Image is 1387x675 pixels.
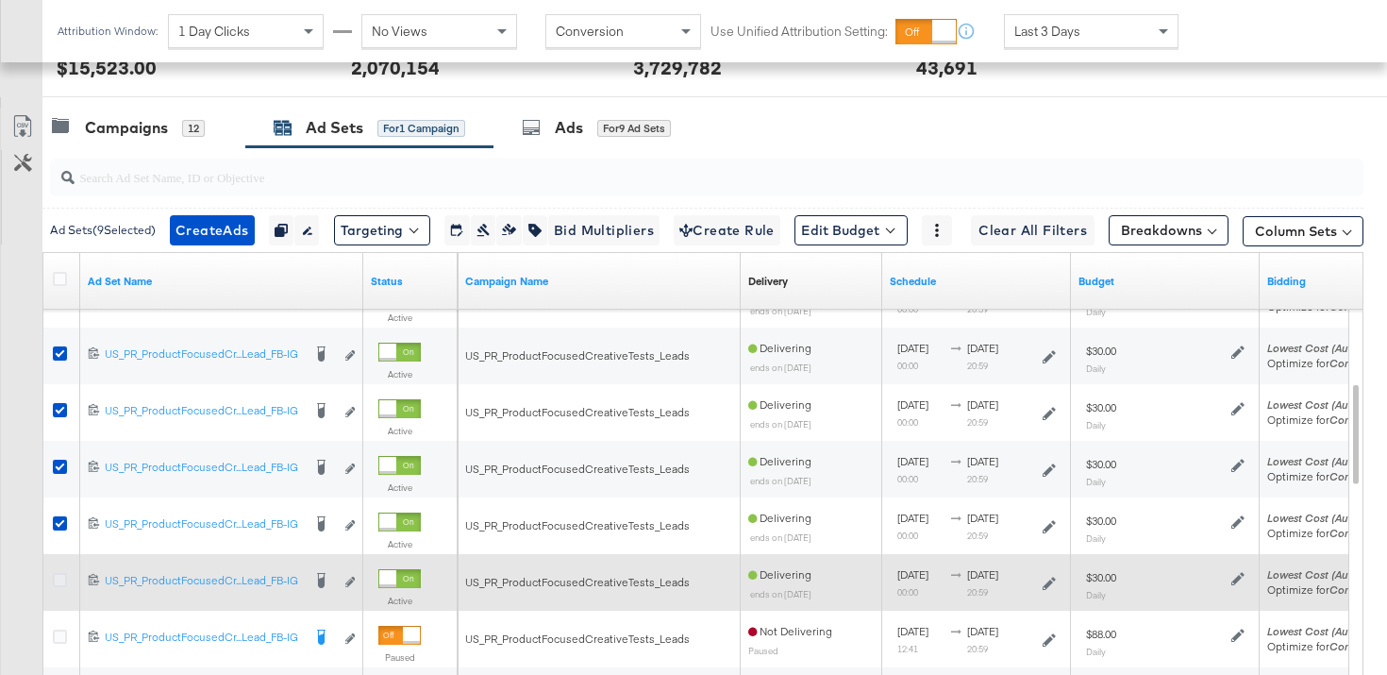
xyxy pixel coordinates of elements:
label: Active [378,538,421,550]
sub: 20:59 [967,360,988,371]
span: [DATE] [967,341,998,355]
div: US_PR_ProductFocusedCr...Lead_FB-IG [105,573,301,588]
div: US_PR_ProductFocusedCr...Lead_FB-IG [105,630,301,645]
a: Shows when your Ad Set is scheduled to deliver. [890,274,1063,289]
sub: ends on [DATE] [750,588,811,599]
div: Ads [555,117,583,139]
label: Paused [378,651,421,664]
span: Delivering [748,567,811,582]
span: [DATE] [897,454,928,468]
button: Edit Budget [794,215,908,245]
sub: ends on [DATE] [750,362,811,373]
span: US_PR_ProductFocusedCreativeTests_Leads [465,632,690,646]
sub: 20:59 [967,530,988,541]
sub: 12:41 [897,643,918,654]
sub: Daily [1086,419,1106,430]
span: [DATE] [967,454,998,468]
div: US_PR_ProductFocusedCr...Lead_FB-IG [105,460,301,475]
sub: 20:59 [967,586,988,598]
label: Active [378,595,421,607]
em: Lowest Cost (Autobid) [1267,511,1379,525]
div: $15,523.00 [57,54,157,81]
span: [DATE] [897,624,928,638]
div: Delivery [748,274,788,289]
button: Clear All Filters [971,215,1095,245]
span: Create Ads [175,219,249,243]
button: Column Sets [1243,216,1363,246]
div: US_PR_ProductFocusedCr...Lead_FB-IG [105,403,301,418]
sub: Daily [1086,646,1106,657]
span: Conversion [556,23,624,40]
div: US_PR_ProductFocusedCr...Lead_FB-IG [105,516,301,532]
span: US_PR_ProductFocusedCreativeTests_Leads [465,462,690,476]
sub: 00:00 [897,530,918,541]
div: $30.00 [1086,514,1116,529]
span: Delivering [748,397,811,412]
a: Reflects the ability of your Ad Set to achieve delivery based on ad states, schedule and budget. [748,274,788,289]
span: US_PR_ProductFocusedCreativeTests_Leads [465,575,690,589]
div: 12 [182,120,205,137]
sub: ends on [DATE] [750,532,811,543]
div: $30.00 [1086,400,1116,415]
button: CreateAds [170,215,255,245]
span: Bid Multipliers [554,219,654,243]
sub: Daily [1086,476,1106,487]
a: US_PR_ProductFocusedCr...Lead_FB-IG [105,460,301,480]
div: $88.00 [1086,627,1116,642]
sub: 20:59 [967,643,988,654]
sub: Daily [1086,532,1106,544]
em: Lowest Cost (Autobid) [1267,341,1379,355]
a: Shows the current budget of Ad Set. [1078,274,1252,289]
div: 43,691 [916,54,978,81]
span: Last 3 Days [1014,23,1080,40]
span: [DATE] [897,511,928,525]
div: US_PR_ProductFocusedCr...Lead_FB-IG [105,346,301,362]
sub: 00:00 [897,416,918,428]
span: [DATE] [967,567,998,582]
label: Active [378,368,421,380]
label: Active [378,481,421,494]
a: US_PR_ProductFocusedCr...Lead_FB-IG [105,403,301,423]
span: No Views [372,23,427,40]
sub: Daily [1086,363,1106,374]
div: $30.00 [1086,570,1116,585]
em: Lowest Cost (Autobid) [1267,397,1379,412]
sub: 20:59 [967,473,988,484]
span: [DATE] [897,397,928,412]
sub: Paused [748,645,778,656]
a: Your Ad Set name. [88,274,356,289]
em: Lowest Cost (Autobid) [1267,567,1379,582]
span: [DATE] [897,341,928,355]
label: Use Unified Attribution Setting: [710,23,888,41]
span: Delivering [748,511,811,525]
input: Search Ad Set Name, ID or Objective [75,151,1246,188]
button: Targeting [334,215,430,245]
sub: Daily [1086,589,1106,600]
a: US_PR_ProductFocusedCr...Lead_FB-IG [105,573,301,593]
sub: ends on [DATE] [750,418,811,430]
sub: Daily [1086,306,1106,317]
a: Your campaign name. [465,274,733,289]
sub: 00:00 [897,360,918,371]
span: [DATE] [967,397,998,412]
a: US_PR_ProductFocusedCr...Lead_FB-IG [105,346,301,366]
span: US_PR_ProductFocusedCreativeTests_Leads [465,518,690,532]
span: Create Rule [679,219,775,243]
div: Ad Sets [306,117,363,139]
a: US_PR_ProductFocusedCr...Lead_FB-IG [105,630,301,650]
sub: 00:00 [897,473,918,484]
div: $30.00 [1086,457,1116,472]
span: Delivering [748,341,811,355]
button: Bid Multipliers [547,215,660,245]
span: Delivering [748,454,811,468]
button: Create Rule [674,215,780,245]
div: $30.00 [1086,344,1116,359]
div: Attribution Window: [57,25,159,38]
span: Clear All Filters [978,219,1087,243]
span: US_PR_ProductFocusedCreativeTests_Leads [465,348,690,363]
label: Active [378,312,421,324]
span: [DATE] [897,567,928,582]
span: [DATE] [967,511,998,525]
div: 2,070,154 [351,54,440,81]
div: Campaigns [85,117,168,139]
